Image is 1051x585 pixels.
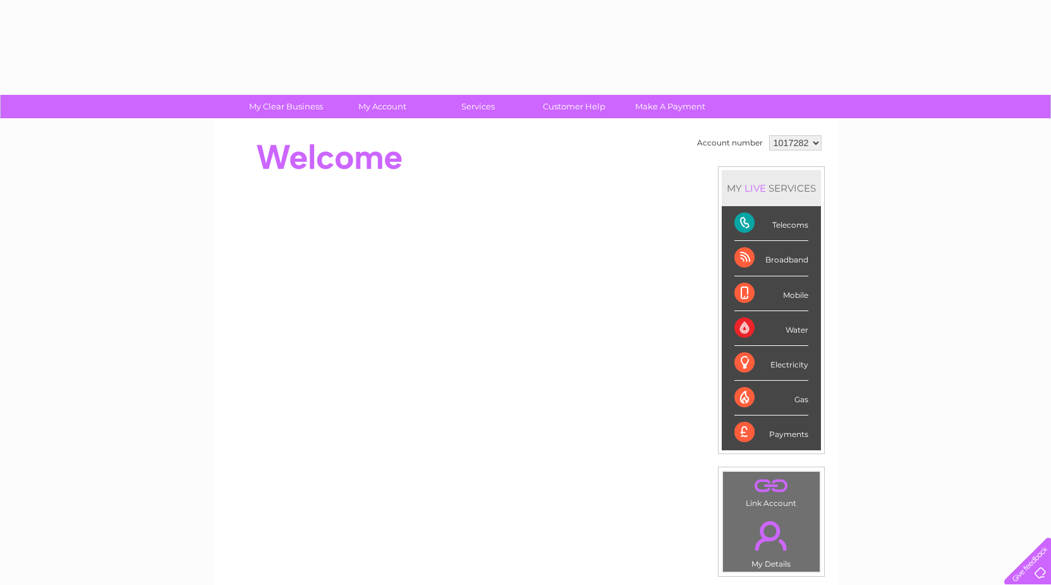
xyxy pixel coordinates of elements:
[734,416,808,450] div: Payments
[694,132,766,154] td: Account number
[734,276,808,311] div: Mobile
[722,510,820,572] td: My Details
[722,170,821,206] div: MY SERVICES
[234,95,338,118] a: My Clear Business
[734,241,808,276] div: Broadband
[522,95,626,118] a: Customer Help
[742,182,769,194] div: LIVE
[734,346,808,381] div: Electricity
[734,206,808,241] div: Telecoms
[618,95,722,118] a: Make A Payment
[726,475,817,497] a: .
[426,95,530,118] a: Services
[722,471,820,511] td: Link Account
[734,311,808,346] div: Water
[734,381,808,416] div: Gas
[330,95,434,118] a: My Account
[726,514,817,558] a: .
